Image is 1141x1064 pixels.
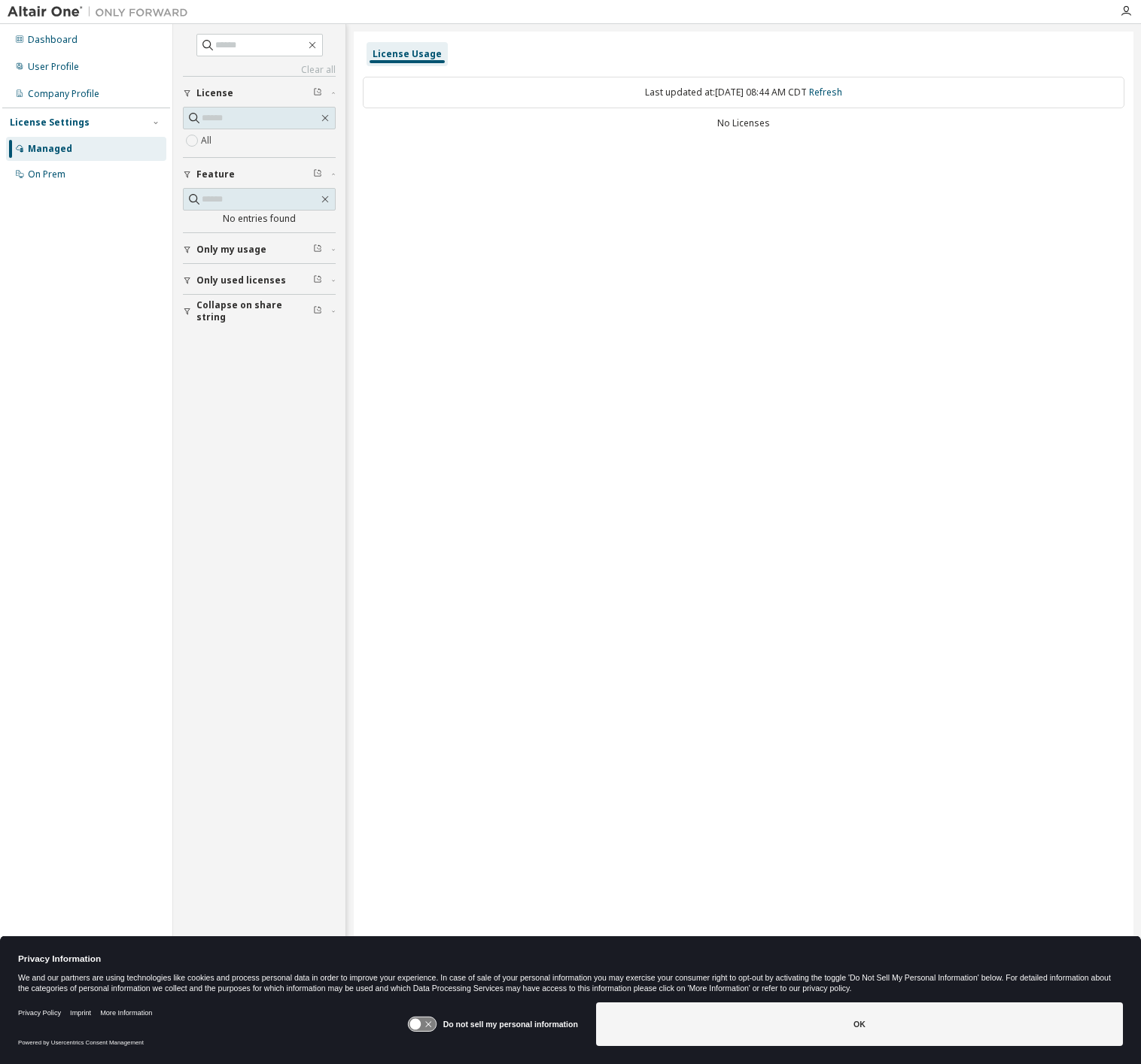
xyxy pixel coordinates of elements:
[28,61,79,73] div: User Profile
[363,77,1124,108] div: Last updated at: [DATE] 08:44 AM CDT
[809,86,842,99] a: Refresh
[196,168,235,180] span: Feature
[28,168,65,180] div: On Prem
[10,117,90,129] div: License Settings
[313,87,322,99] span: Clear filter
[201,132,215,150] label: All
[28,143,72,155] div: Managed
[196,299,313,323] span: Collapse on share string
[313,305,322,317] span: Clear filter
[196,87,233,99] span: License
[313,244,322,256] span: Clear filter
[28,88,99,100] div: Company Profile
[28,34,78,46] div: Dashboard
[183,77,336,110] button: License
[183,295,336,328] button: Collapse on share string
[196,274,286,286] span: Only used licenses
[313,274,322,286] span: Clear filter
[196,244,266,256] span: Only my usage
[183,158,336,191] button: Feature
[183,264,336,297] button: Only used licenses
[363,117,1124,129] div: No Licenses
[373,48,442,60] div: License Usage
[183,213,336,225] div: No entries found
[183,233,336,266] button: Only my usage
[8,5,196,20] img: Altair One
[183,64,336,76] a: Clear all
[313,168,322,180] span: Clear filter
